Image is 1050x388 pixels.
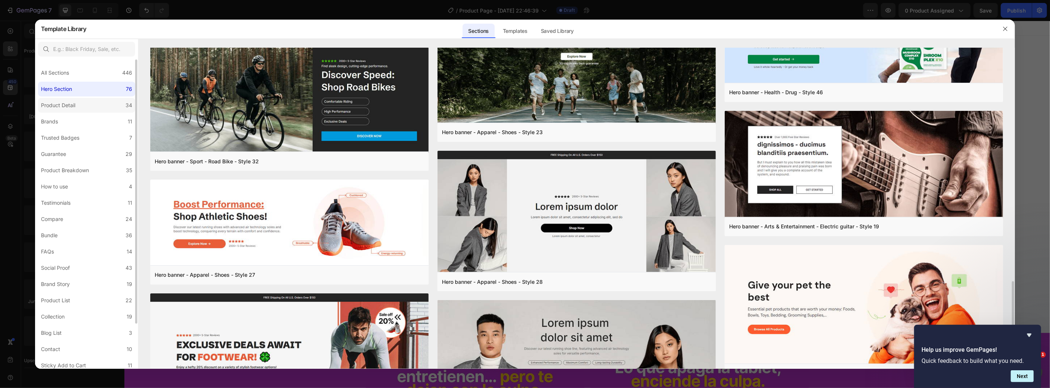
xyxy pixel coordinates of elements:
button: Hide survey [1025,331,1034,340]
div: 19 [127,312,132,321]
button: Next question [1011,370,1034,382]
img: gempages_498897500908815590-f3e8a72a-e082-4b9c-af92-34f71857dce7.jpg [241,27,460,295]
div: FAQs [41,247,54,256]
div: Hero banner - Health - Drug - Style 46 [729,88,823,97]
p: Quick feedback to build what you need. [922,357,1034,364]
div: Compare [41,215,63,224]
div: How to use [41,182,68,191]
div: 35 [126,166,132,175]
div: 34 [126,101,132,110]
div: Collection [41,312,65,321]
div: Contact [41,345,60,354]
input: E.g.: Black Friday, Sale, etc. [38,42,135,57]
div: Sticky Add to Cart [41,361,86,370]
div: Product Detail [41,101,75,110]
div: 76 [126,85,132,93]
div: Hero Section [41,85,72,93]
div: Templates [497,24,533,38]
div: Brand Story [41,280,70,289]
div: 11 [128,198,132,207]
div: Product Breakdown [41,166,89,175]
div: 4 [129,182,132,191]
img: hr3-1.png [725,245,1003,365]
div: 3 [129,329,132,337]
div: 11 [128,361,132,370]
div: Product List [41,296,70,305]
div: 22 [126,296,132,305]
div: Trusted Badges [41,133,79,142]
div: Sections [463,24,495,38]
div: 43 [126,263,132,272]
img: hr28.png [437,151,716,273]
div: Drop element here [560,158,599,164]
h2: Help us improve GemPages! [922,346,1034,354]
div: Brands [41,117,58,126]
div: 19 [127,280,132,289]
div: 7 [129,133,132,142]
div: Hero banner - Apparel - Shoes - Style 27 [155,270,255,279]
h2: Template Library [41,19,86,38]
div: 29 [126,150,132,159]
img: hr32.png [150,47,429,153]
div: 14 [127,247,132,256]
div: Social Proof [41,263,70,272]
img: hr19.png [725,111,1003,218]
div: Saved Library [535,24,580,38]
img: hr27.png [150,180,429,266]
div: Bundle [41,231,58,240]
div: Blog List [41,329,62,337]
div: 10 [127,345,132,354]
span: 1 [1040,352,1046,358]
div: Hero banner - Arts & Entertainment - Electric guitar - Style 19 [729,222,879,231]
div: 36 [126,231,132,240]
div: Guarantee [41,150,66,159]
div: Testimonials [41,198,71,207]
div: Hero banner - Apparel - Shoes - Style 23 [442,128,543,137]
div: Hero banner - Apparel - Shoes - Style 28 [442,278,543,286]
div: 24 [126,215,132,224]
div: Help us improve GemPages! [922,331,1034,382]
div: 11 [128,117,132,126]
div: 446 [122,68,132,77]
div: All Sections [41,68,69,77]
div: Hero banner - Sport - Road Bike - Style 32 [155,157,259,166]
